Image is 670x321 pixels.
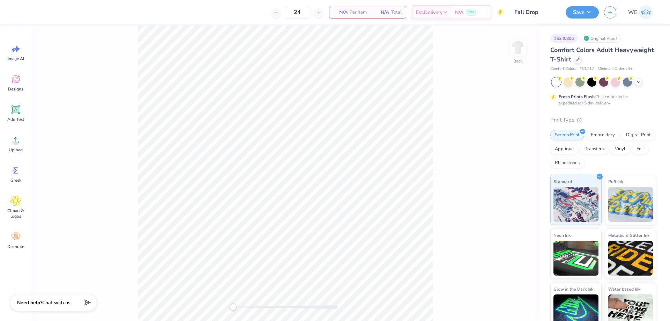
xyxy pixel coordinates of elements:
span: Glow in the Dark Ink [553,285,593,293]
input: – – [284,6,311,19]
img: Metallic & Glitter Ink [608,241,653,276]
img: Puff Ink [608,187,653,222]
span: Standard [553,178,572,185]
span: Free [468,10,474,15]
span: Clipart & logos [4,208,27,219]
input: Untitled Design [509,5,560,19]
span: Est. Delivery [416,9,442,16]
span: Metallic & Glitter Ink [608,232,649,239]
div: Transfers [580,144,608,154]
div: Embroidery [586,130,619,140]
span: N/A [375,9,389,16]
div: Screen Print [550,130,584,140]
div: Original Proof [582,34,621,43]
span: Neon Ink [553,232,571,239]
button: Save [566,6,599,19]
span: Add Text [7,117,24,122]
div: Back [513,58,522,64]
span: Per Item [350,9,367,16]
span: Image AI [8,56,24,61]
strong: Need help? [17,299,42,306]
div: Foil [632,144,648,154]
span: Comfort Colors [550,66,576,72]
div: Print Type [550,116,656,124]
div: Accessibility label [230,304,237,311]
div: # 524080G [550,34,578,43]
div: Applique [550,144,578,154]
img: Back [511,41,525,54]
span: Water based Ink [608,285,640,293]
span: N/A [334,9,348,16]
span: # C1717 [580,66,594,72]
a: WE [625,5,656,19]
span: Minimum Order: 24 + [598,66,633,72]
img: Neon Ink [553,241,598,276]
div: Rhinestones [550,158,584,168]
span: Designs [8,86,23,92]
span: Greek [10,177,21,183]
span: Decorate [7,244,24,249]
span: WE [628,8,637,16]
img: Werrine Empeynado [639,5,653,19]
div: This color can be expedited for 5 day delivery. [559,94,645,106]
span: Chat with us. [42,299,72,306]
span: Total [391,9,402,16]
img: Standard [553,187,598,222]
span: N/A [455,9,463,16]
div: Vinyl [610,144,630,154]
span: Comfort Colors Adult Heavyweight T-Shirt [550,46,654,64]
span: Upload [9,147,23,153]
div: Digital Print [621,130,655,140]
span: Puff Ink [608,178,623,185]
strong: Fresh Prints Flash: [559,94,596,100]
